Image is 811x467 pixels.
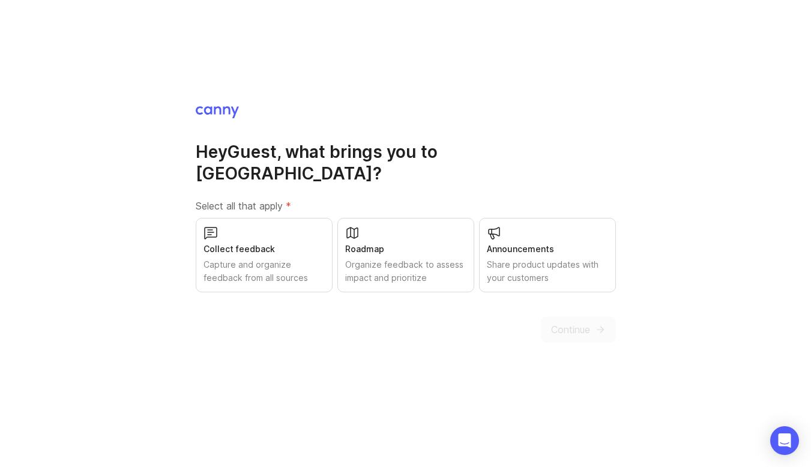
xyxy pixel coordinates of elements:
div: Share product updates with your customers [487,258,608,285]
label: Select all that apply [196,199,616,213]
div: Announcements [487,243,608,256]
div: Roadmap [345,243,466,256]
div: Open Intercom Messenger [770,426,799,455]
button: Collect feedbackCapture and organize feedback from all sources [196,218,333,292]
button: AnnouncementsShare product updates with your customers [479,218,616,292]
img: Canny Home [196,106,239,118]
button: RoadmapOrganize feedback to assess impact and prioritize [337,218,474,292]
div: Collect feedback [204,243,325,256]
div: Capture and organize feedback from all sources [204,258,325,285]
div: Organize feedback to assess impact and prioritize [345,258,466,285]
h1: Hey Guest , what brings you to [GEOGRAPHIC_DATA]? [196,141,616,184]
